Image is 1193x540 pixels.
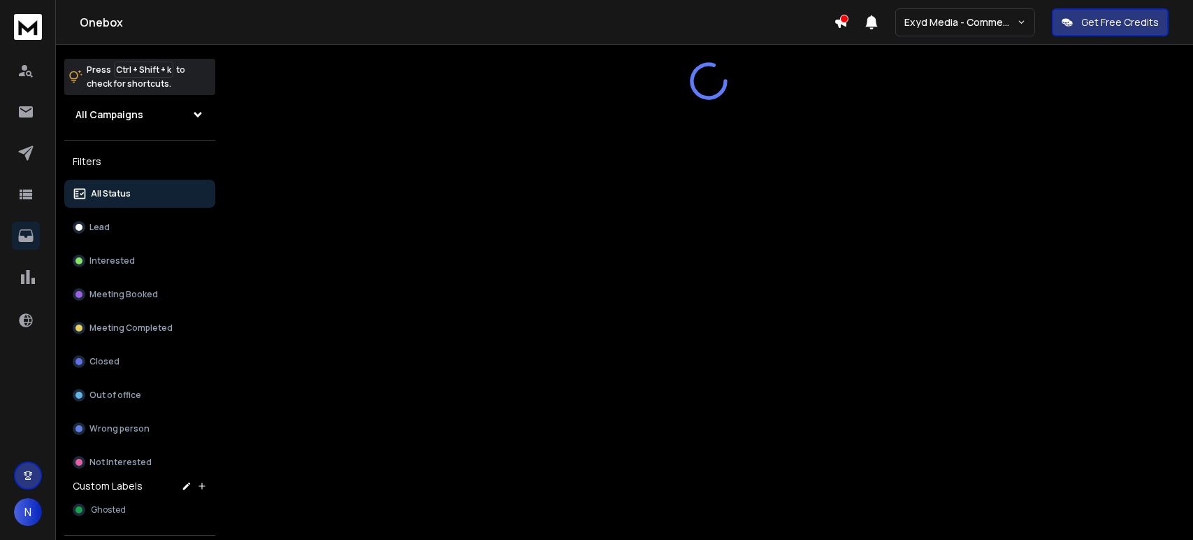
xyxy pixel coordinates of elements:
button: Lead [64,213,215,241]
h3: Filters [64,152,215,171]
button: Not Interested [64,448,215,476]
h1: All Campaigns [75,108,143,122]
button: Get Free Credits [1052,8,1169,36]
button: Closed [64,348,215,376]
button: Out of office [64,381,215,409]
p: Lead [89,222,110,233]
button: Interested [64,247,215,275]
img: logo [14,14,42,40]
button: N [14,498,42,526]
p: Exyd Media - Commercial Cleaning [904,15,1017,29]
p: Press to check for shortcuts. [87,63,185,91]
button: Meeting Booked [64,280,215,308]
p: Not Interested [89,457,152,468]
p: Closed [89,356,120,367]
span: Ctrl + Shift + k [114,62,173,78]
p: Wrong person [89,423,150,434]
button: All Status [64,180,215,208]
button: Ghosted [64,496,215,524]
p: Meeting Booked [89,289,158,300]
p: Meeting Completed [89,322,173,334]
span: Ghosted [91,504,126,516]
h3: Custom Labels [73,479,143,493]
h1: Onebox [80,14,834,31]
p: Get Free Credits [1081,15,1159,29]
p: Interested [89,255,135,267]
p: All Status [91,188,131,199]
button: Wrong person [64,415,215,443]
button: All Campaigns [64,101,215,129]
button: Meeting Completed [64,314,215,342]
p: Out of office [89,390,141,401]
